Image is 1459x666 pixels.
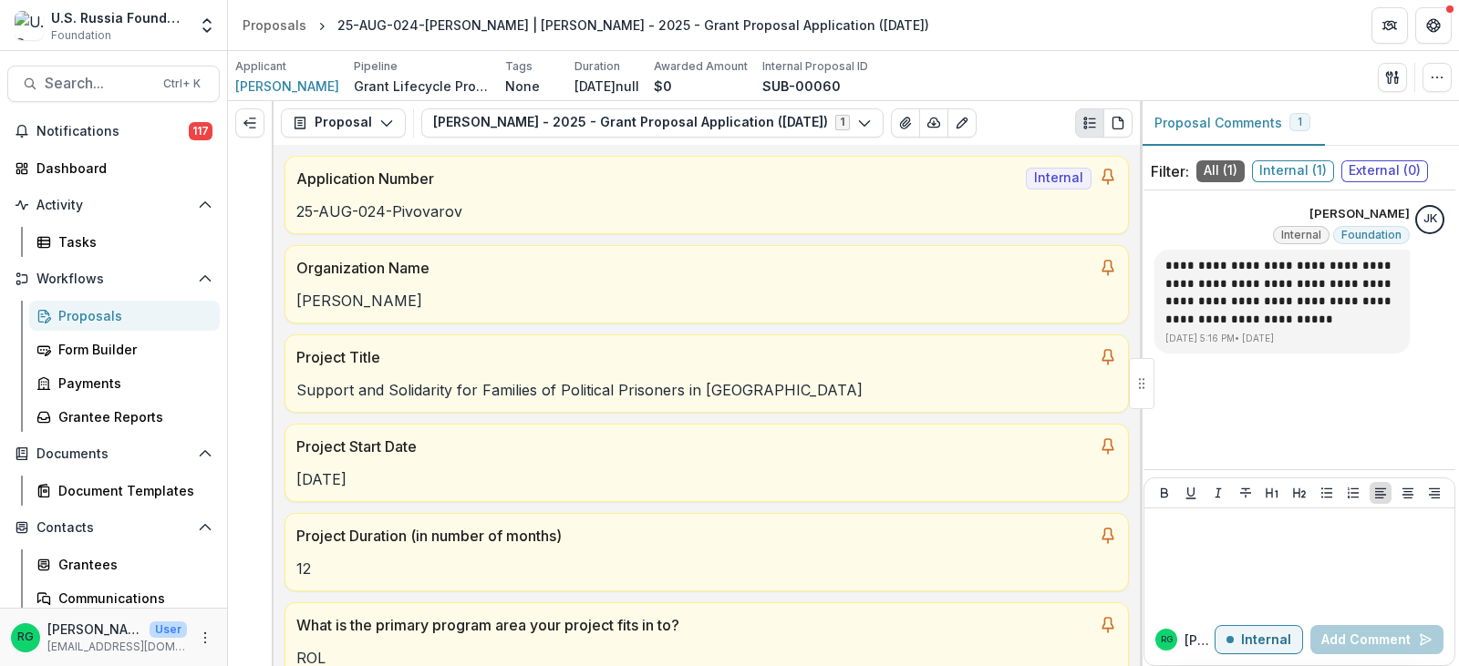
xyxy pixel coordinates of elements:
p: None [505,77,540,96]
p: 12 [296,558,1117,579]
p: Grant Lifecycle Process [354,77,491,96]
p: 25-AUG-024-Pivovarov [296,200,1117,222]
p: [DATE]null [574,77,639,96]
span: External ( 0 ) [1341,160,1428,182]
span: 1 [1298,116,1302,128]
div: Ruslan Garipov [1161,635,1173,644]
p: [PERSON_NAME] [47,620,142,639]
p: SUB-00060 [762,77,841,96]
button: Partners [1371,7,1408,44]
span: Internal ( 1 ) [1252,160,1334,182]
a: Project Start Date[DATE] [285,424,1129,502]
div: Payments [58,374,205,393]
button: [PERSON_NAME] - 2025 - Grant Proposal Application ([DATE])1 [421,108,884,138]
button: More [194,627,216,649]
p: [DATE] 5:16 PM • [DATE] [1165,332,1399,345]
a: Document Templates [29,476,220,506]
div: Proposals [243,15,306,35]
a: Form Builder [29,334,220,364]
p: What is the primary program area your project fits in to? [296,614,1092,636]
div: Form Builder [58,340,205,359]
button: Proposal [281,108,406,138]
p: Filter: [1151,160,1189,182]
div: Ctrl + K [160,74,204,94]
div: Ruslan Garipov [17,631,34,643]
button: Open Contacts [7,513,220,542]
a: Grantees [29,549,220,579]
span: Contacts [36,520,191,536]
button: Open Workflows [7,264,220,293]
a: Communications [29,583,220,613]
p: Pipeline [354,58,398,75]
button: Get Help [1415,7,1452,44]
span: Documents [36,446,191,462]
div: Dashboard [36,159,205,178]
button: Bold [1154,482,1175,504]
button: Heading 1 [1261,482,1283,504]
span: Foundation [51,27,111,44]
p: [PERSON_NAME] [1185,630,1215,650]
div: U.S. Russia Foundation [51,8,187,27]
button: PDF view [1103,108,1133,138]
nav: breadcrumb [235,12,936,38]
span: Workflows [36,272,191,287]
span: 117 [189,122,212,140]
p: Applicant [235,58,286,75]
p: [EMAIL_ADDRESS][DOMAIN_NAME] [47,639,187,655]
button: Ordered List [1342,482,1364,504]
p: User [150,621,187,638]
p: Internal [1241,632,1291,648]
button: Notifications117 [7,117,220,146]
button: Italicize [1207,482,1229,504]
span: Notifications [36,124,189,139]
div: Communications [58,589,205,608]
span: [PERSON_NAME] [235,77,339,96]
span: All ( 1 ) [1196,160,1245,182]
a: Payments [29,368,220,398]
button: Edit as form [947,108,977,138]
button: Internal [1215,625,1303,654]
p: Awarded Amount [654,58,748,75]
button: View Attached Files [891,108,920,138]
span: Foundation [1341,229,1402,241]
p: $0 [654,77,672,96]
div: Jemile Kelderman [1423,213,1437,225]
div: Tasks [58,232,205,251]
p: [DATE] [296,468,1117,490]
button: Align Left [1370,482,1392,504]
p: Internal Proposal ID [762,58,868,75]
span: Internal [1026,168,1092,190]
button: Search... [7,66,220,102]
span: Search... [45,75,152,92]
button: Add Comment [1310,625,1443,654]
a: Organization Name[PERSON_NAME] [285,245,1129,323]
p: [PERSON_NAME] [1309,205,1410,223]
img: U.S. Russia Foundation [15,11,44,40]
div: Document Templates [58,481,205,500]
span: Activity [36,198,191,213]
button: Heading 2 [1288,482,1310,504]
a: Proposals [29,301,220,331]
a: Project Duration (in number of months)12 [285,513,1129,591]
button: Strike [1235,482,1257,504]
button: Align Right [1423,482,1445,504]
p: Project Start Date [296,435,1092,457]
p: Project Duration (in number of months) [296,525,1092,547]
div: 25-AUG-024-[PERSON_NAME] | [PERSON_NAME] - 2025 - Grant Proposal Application ([DATE]) [337,15,929,35]
p: Support and Solidarity for Families of Political Prisoners in [GEOGRAPHIC_DATA] [296,379,1117,401]
button: Open entity switcher [194,7,220,44]
button: Open Documents [7,439,220,468]
p: [PERSON_NAME] [296,290,1117,312]
p: Application Number [296,168,1019,190]
p: Duration [574,58,620,75]
p: Project Title [296,346,1092,368]
button: Plaintext view [1075,108,1104,138]
a: Tasks [29,227,220,257]
span: Internal [1281,229,1321,241]
button: Expand left [235,108,264,138]
a: Application NumberInternal25-AUG-024-Pivovarov [285,156,1129,234]
a: Grantee Reports [29,402,220,432]
p: Tags [505,58,533,75]
div: Grantees [58,555,205,574]
div: Grantee Reports [58,407,205,426]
